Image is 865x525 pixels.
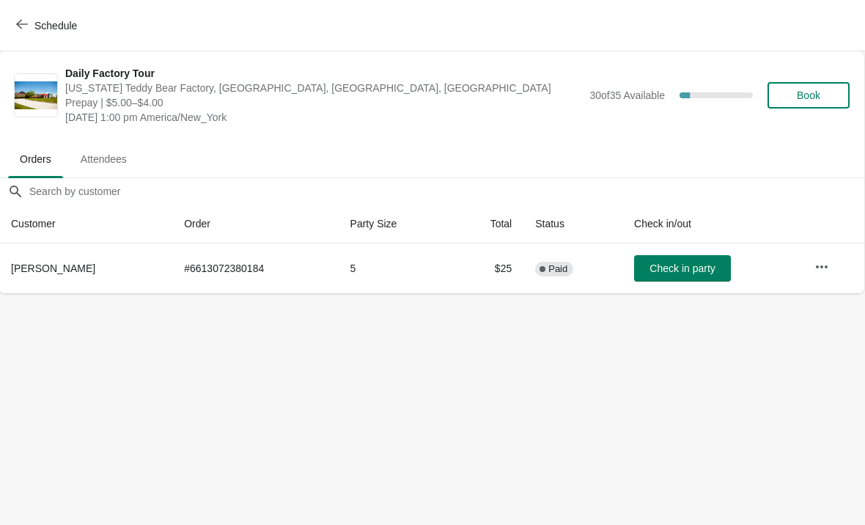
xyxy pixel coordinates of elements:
[339,243,452,293] td: 5
[451,205,523,243] th: Total
[797,89,820,101] span: Book
[622,205,803,243] th: Check in/out
[523,205,622,243] th: Status
[15,81,57,110] img: Daily Factory Tour
[65,95,582,110] span: Prepay | $5.00–$4.00
[634,255,731,282] button: Check in party
[589,89,665,101] span: 30 of 35 Available
[548,263,567,275] span: Paid
[65,110,582,125] span: [DATE] 1:00 pm America/New_York
[451,243,523,293] td: $25
[649,262,715,274] span: Check in party
[339,205,452,243] th: Party Size
[65,66,582,81] span: Daily Factory Tour
[8,146,63,172] span: Orders
[69,146,139,172] span: Attendees
[11,262,95,274] span: [PERSON_NAME]
[34,20,77,32] span: Schedule
[29,178,864,205] input: Search by customer
[172,205,338,243] th: Order
[768,82,850,109] button: Book
[172,243,338,293] td: # 6613072380184
[7,12,89,39] button: Schedule
[65,81,582,95] span: [US_STATE] Teddy Bear Factory, [GEOGRAPHIC_DATA], [GEOGRAPHIC_DATA], [GEOGRAPHIC_DATA]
